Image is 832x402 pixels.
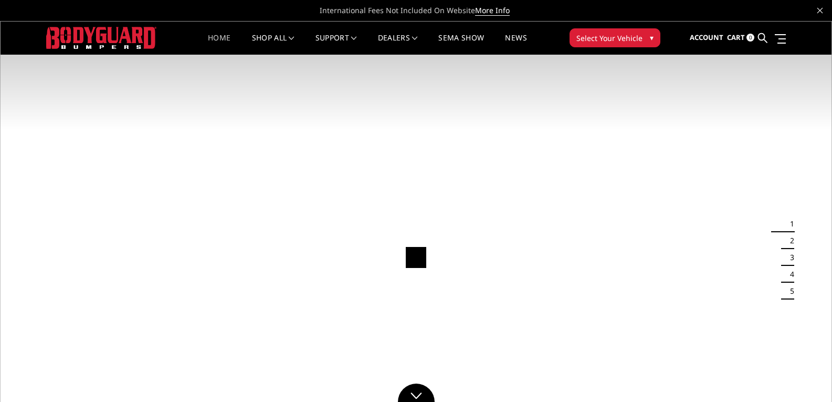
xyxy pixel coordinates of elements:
[378,34,418,55] a: Dealers
[690,24,723,52] a: Account
[727,24,754,52] a: Cart 0
[727,33,745,42] span: Cart
[46,27,156,48] img: BODYGUARD BUMPERS
[784,215,794,232] button: 1 of 5
[315,34,357,55] a: Support
[398,384,435,402] a: Click to Down
[576,33,643,44] span: Select Your Vehicle
[208,34,230,55] a: Home
[570,28,660,47] button: Select Your Vehicle
[475,5,510,16] a: More Info
[784,232,794,249] button: 2 of 5
[784,283,794,300] button: 5 of 5
[252,34,294,55] a: shop all
[690,33,723,42] span: Account
[438,34,484,55] a: SEMA Show
[650,32,654,43] span: ▾
[784,266,794,283] button: 4 of 5
[784,249,794,266] button: 3 of 5
[746,34,754,42] span: 0
[505,34,526,55] a: News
